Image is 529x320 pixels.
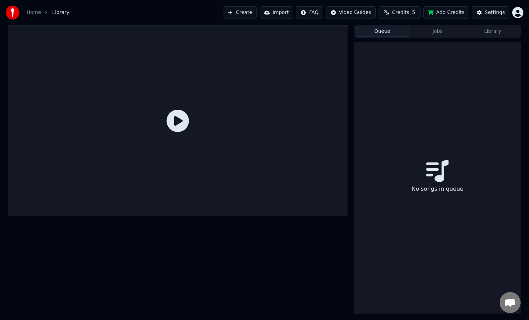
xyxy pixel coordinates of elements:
div: Open chat [500,292,521,313]
button: Video Guides [326,6,376,19]
button: Library [465,27,520,37]
button: Settings [472,6,509,19]
span: 5 [412,9,415,16]
span: Library [52,9,69,16]
div: Settings [485,9,505,16]
div: No songs in queue [409,182,466,196]
a: Home [27,9,41,16]
button: Credits5 [379,6,421,19]
button: Add Credits [423,6,469,19]
button: Create [223,6,257,19]
nav: breadcrumb [27,9,69,16]
img: youka [6,6,20,20]
button: Queue [355,27,410,37]
button: FAQ [296,6,323,19]
button: Jobs [410,27,465,37]
span: Credits [392,9,409,16]
button: Import [260,6,293,19]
